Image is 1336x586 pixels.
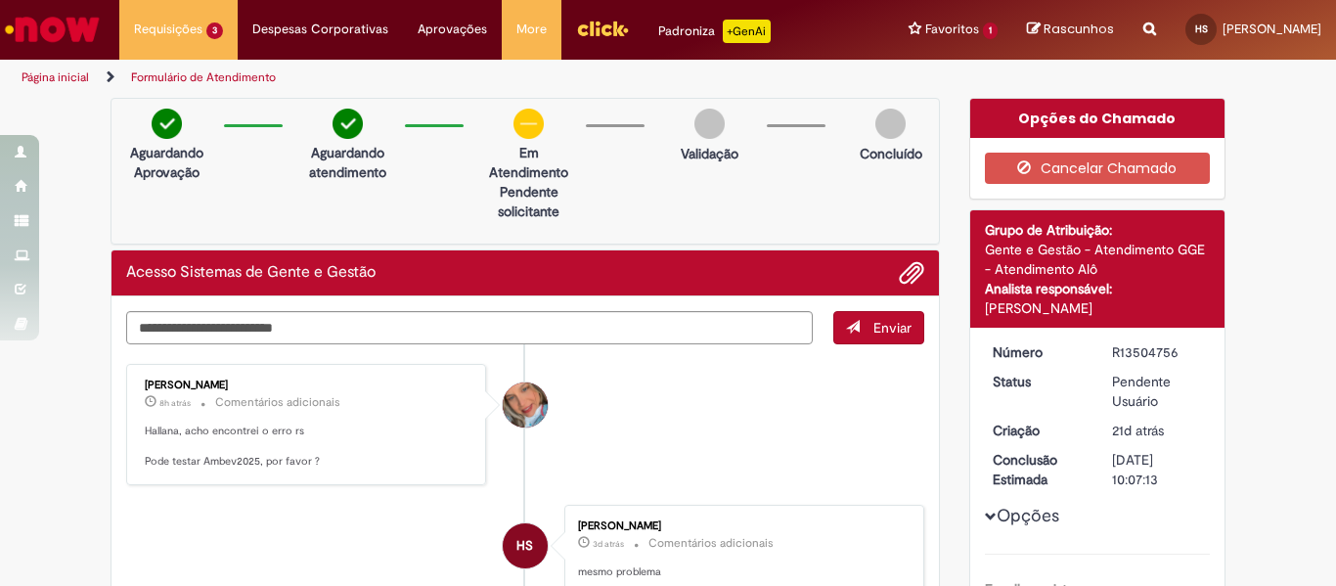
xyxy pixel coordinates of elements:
p: Aguardando atendimento [300,143,395,182]
p: mesmo problema [578,564,904,580]
p: +GenAi [723,20,771,43]
h2: Acesso Sistemas de Gente e Gestão Histórico de tíquete [126,264,376,282]
a: Página inicial [22,69,89,85]
span: Aprovações [418,20,487,39]
button: Cancelar Chamado [985,153,1211,184]
textarea: Digite sua mensagem aqui... [126,311,813,344]
div: [PERSON_NAME] [985,298,1211,318]
div: Pendente Usuário [1112,372,1203,411]
p: Hallana, acho encontrei o erro rs Pode testar Ambev2025, por favor ? [145,424,470,470]
img: click_logo_yellow_360x200.png [576,14,629,43]
a: Formulário de Atendimento [131,69,276,85]
div: [PERSON_NAME] [578,520,904,532]
span: Favoritos [925,20,979,39]
span: More [516,20,547,39]
div: Hallana Costa De Souza [503,523,548,568]
div: [PERSON_NAME] [145,380,470,391]
img: circle-minus.png [513,109,544,139]
time: 09/09/2025 09:37:37 [1112,422,1164,439]
span: Requisições [134,20,202,39]
dt: Criação [978,421,1098,440]
img: ServiceNow [2,10,103,49]
p: Validação [681,144,738,163]
span: Enviar [873,319,912,337]
small: Comentários adicionais [648,535,774,552]
img: check-circle-green.png [333,109,363,139]
p: Em Atendimento [481,143,576,182]
dt: Status [978,372,1098,391]
img: check-circle-green.png [152,109,182,139]
time: 29/09/2025 09:46:54 [159,397,191,409]
span: HS [516,522,533,569]
dt: Número [978,342,1098,362]
p: Aguardando Aprovação [119,143,214,182]
span: 3d atrás [593,538,624,550]
div: Padroniza [658,20,771,43]
button: Adicionar anexos [899,260,924,286]
time: 26/09/2025 18:49:09 [593,538,624,550]
div: 09/09/2025 09:37:37 [1112,421,1203,440]
a: Rascunhos [1027,21,1114,39]
span: Despesas Corporativas [252,20,388,39]
span: 1 [983,23,998,39]
img: img-circle-grey.png [875,109,906,139]
span: 8h atrás [159,397,191,409]
ul: Trilhas de página [15,60,876,96]
small: Comentários adicionais [215,394,340,411]
div: Analista responsável: [985,279,1211,298]
div: [DATE] 10:07:13 [1112,450,1203,489]
span: HS [1195,23,1208,35]
span: [PERSON_NAME] [1223,21,1321,37]
p: Pendente solicitante [481,182,576,221]
img: img-circle-grey.png [694,109,725,139]
div: R13504756 [1112,342,1203,362]
dt: Conclusão Estimada [978,450,1098,489]
span: 21d atrás [1112,422,1164,439]
span: Rascunhos [1044,20,1114,38]
button: Enviar [833,311,924,344]
span: 3 [206,23,223,39]
div: Grupo de Atribuição: [985,220,1211,240]
div: Jacqueline Andrade Galani [503,383,548,428]
p: Concluído [860,144,922,163]
div: Gente e Gestão - Atendimento GGE - Atendimento Alô [985,240,1211,279]
div: Opções do Chamado [970,99,1225,138]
